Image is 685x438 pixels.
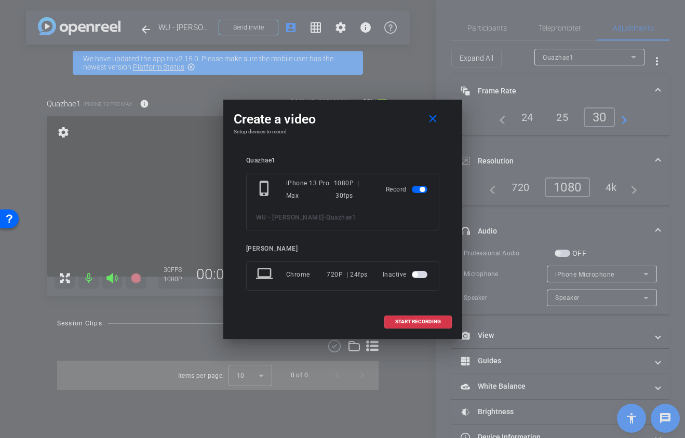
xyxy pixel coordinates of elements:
h4: Setup devices to record [234,129,452,135]
mat-icon: phone_iphone [256,180,275,199]
span: - [324,214,327,221]
div: [PERSON_NAME] [246,245,439,253]
div: Quazhae1 [246,157,439,165]
mat-icon: close [426,113,439,126]
div: Create a video [234,110,452,129]
span: WU - [PERSON_NAME] [256,214,324,221]
button: START RECORDING [384,316,452,328]
div: Record [386,177,429,202]
div: 720P | 24fps [327,265,368,284]
span: START RECORDING [395,319,441,324]
mat-icon: laptop [256,265,275,284]
span: Quazhae1 [326,214,356,221]
div: Chrome [286,265,327,284]
div: 1080P | 30fps [334,177,371,202]
div: iPhone 13 Pro Max [286,177,334,202]
div: Inactive [383,265,429,284]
